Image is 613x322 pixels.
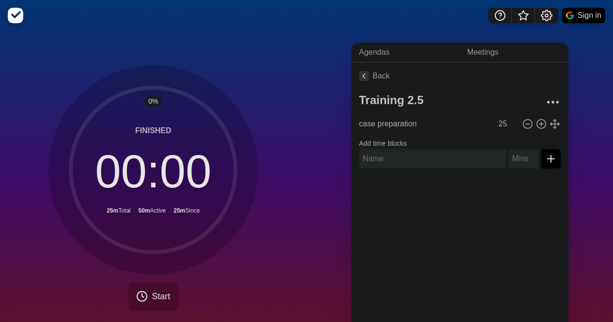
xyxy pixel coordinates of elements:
button: Help [488,8,512,23]
input: Name [359,149,506,169]
a: Agendas [351,43,459,62]
button: Sign in [562,8,605,23]
img: timeblocks logo [8,8,23,23]
button: Start [128,282,178,311]
span: Start [152,290,170,303]
label: Add time blocks [359,139,407,147]
img: google logo [566,12,574,19]
button: More [543,92,563,112]
button: What’s new [512,8,535,23]
a: Meetings [459,43,568,62]
input: Mins [495,114,518,134]
button: Settings [535,8,558,23]
input: Mins [508,149,539,169]
a: Back [351,62,568,90]
input: Name [355,114,493,134]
